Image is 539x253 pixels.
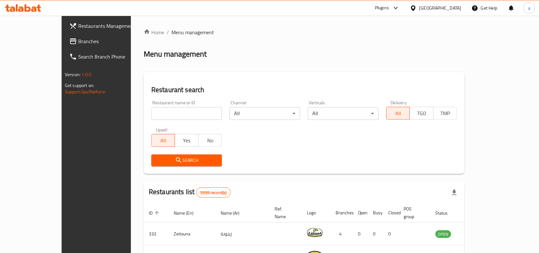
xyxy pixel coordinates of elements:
span: Get support on: [65,81,94,90]
td: 332 [144,223,169,245]
span: Status [436,209,456,217]
span: Search [156,156,217,164]
span: Name (Ar) [221,209,248,217]
li: / [167,28,169,36]
div: Export file [447,185,462,200]
td: 4 [330,223,353,245]
a: Restaurants Management [64,18,152,34]
nav: breadcrumb [144,28,465,36]
button: All [386,107,410,120]
span: Version: [65,70,80,79]
button: No [198,134,222,147]
span: Search Branch Phone [78,53,147,60]
td: Zeitouna [169,223,216,245]
span: 5999 record(s) [197,190,231,196]
span: Yes [178,136,196,145]
span: Name (En) [174,209,202,217]
span: TMP [436,109,454,118]
span: OPEN [436,231,451,238]
span: TGO [413,109,431,118]
td: 0 [368,223,383,245]
button: Yes [175,134,198,147]
button: All [151,134,175,147]
button: TMP [433,107,457,120]
td: 0 [383,223,399,245]
span: Menu management [171,28,214,36]
h2: Menu management [144,49,207,59]
span: Ref. Name [275,205,294,220]
div: All [308,107,378,120]
h2: Restaurants list [149,187,231,198]
div: Plugins [375,4,389,12]
span: All [389,109,407,118]
span: Branches [78,37,147,45]
div: [GEOGRAPHIC_DATA] [419,4,461,12]
span: ID [149,209,161,217]
span: POS group [404,205,423,220]
a: Branches [64,34,152,49]
a: Search Branch Phone [64,49,152,64]
input: Search for restaurant name or ID.. [151,107,222,120]
div: All [230,107,300,120]
label: Upsell [156,128,168,132]
td: 0 [353,223,368,245]
span: Restaurants Management [78,22,147,30]
th: Closed [383,203,399,223]
th: Logo [302,203,330,223]
span: No [201,136,219,145]
button: TGO [410,107,433,120]
img: Zeitouna [307,225,323,241]
span: a [528,4,530,12]
td: زيتونة [216,223,269,245]
th: Busy [368,203,383,223]
a: Support.OpsPlatform [65,88,105,96]
span: 1.0.0 [81,70,91,79]
span: All [154,136,172,145]
h2: Restaurant search [151,85,457,95]
button: Search [151,154,222,166]
a: Home [144,28,164,36]
div: Total records count [196,187,231,198]
th: Open [353,203,368,223]
th: Branches [330,203,353,223]
label: Delivery [391,100,407,105]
